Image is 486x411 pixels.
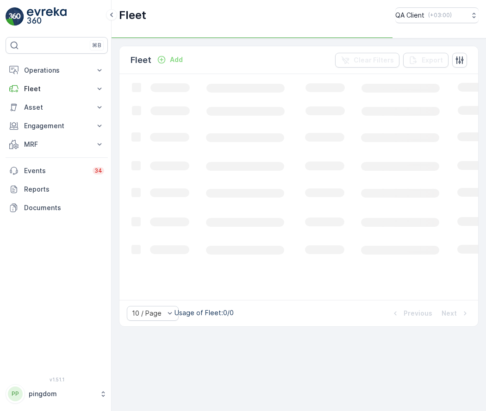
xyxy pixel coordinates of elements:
[6,377,108,382] span: v 1.51.1
[6,98,108,117] button: Asset
[131,54,151,67] p: Fleet
[6,384,108,404] button: PPpingdom
[153,54,187,65] button: Add
[8,386,23,401] div: PP
[174,308,234,318] p: Usage of Fleet : 0/0
[24,103,89,112] p: Asset
[27,7,67,26] img: logo_light-DOdMpM7g.png
[6,61,108,80] button: Operations
[428,12,452,19] p: ( +03:00 )
[395,11,424,20] p: QA Client
[119,8,146,23] p: Fleet
[395,7,479,23] button: QA Client(+03:00)
[6,117,108,135] button: Engagement
[6,135,108,154] button: MRF
[6,80,108,98] button: Fleet
[422,56,443,65] p: Export
[441,308,471,319] button: Next
[94,167,102,174] p: 34
[24,84,89,93] p: Fleet
[24,66,89,75] p: Operations
[6,162,108,180] a: Events34
[403,53,449,68] button: Export
[92,42,101,49] p: ⌘B
[24,166,87,175] p: Events
[24,121,89,131] p: Engagement
[6,199,108,217] a: Documents
[6,7,24,26] img: logo
[390,308,433,319] button: Previous
[24,140,89,149] p: MRF
[24,185,104,194] p: Reports
[29,389,95,399] p: pingdom
[354,56,394,65] p: Clear Filters
[335,53,399,68] button: Clear Filters
[6,180,108,199] a: Reports
[170,55,183,64] p: Add
[442,309,457,318] p: Next
[24,203,104,212] p: Documents
[404,309,432,318] p: Previous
